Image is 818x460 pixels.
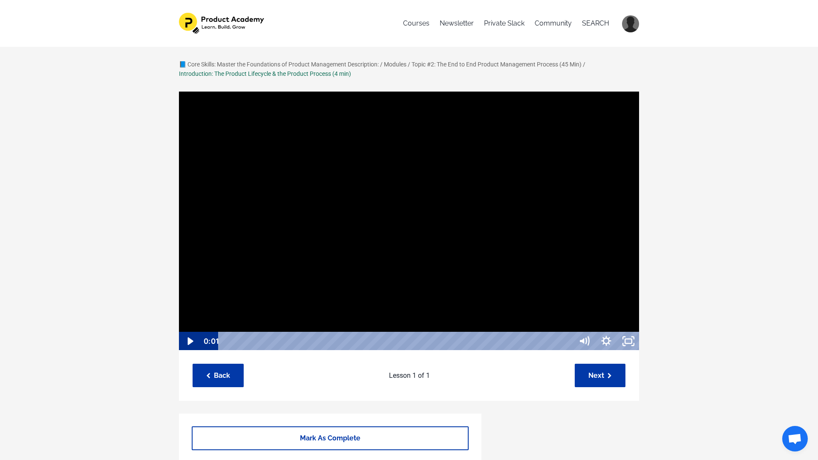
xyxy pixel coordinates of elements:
[617,332,639,351] button: Unfullscreen
[440,13,474,34] a: Newsletter
[782,426,808,451] a: Open chat
[227,332,567,351] div: Playbar
[403,13,429,34] a: Courses
[179,332,201,351] button: Play Video
[412,61,582,68] a: Topic #2: The End to End Product Management Process (45 Min)
[384,61,406,68] a: Modules
[583,60,585,69] div: /
[248,370,570,381] p: Lesson 1 of 1
[595,332,617,351] button: Show settings menu
[179,13,265,34] img: 1e4575b-f30f-f7bc-803-1053f84514_582dc3fb-c1b0-4259-95ab-5487f20d86c3.png
[179,69,351,78] div: Introduction: The Product Lifecycle & the Product Process (4 min)
[622,15,639,32] img: 69715193d6cacb93c82e470b41fda397
[582,13,609,34] a: SEARCH
[179,61,379,68] a: 📘 Core Skills: Master the Foundations of Product Management Description:
[380,60,383,69] div: /
[535,13,572,34] a: Community
[193,364,244,387] a: Back
[408,60,410,69] div: /
[192,426,469,450] a: Mark As Complete
[573,332,595,351] button: Mute
[575,364,625,387] a: Next
[484,13,524,34] a: Private Slack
